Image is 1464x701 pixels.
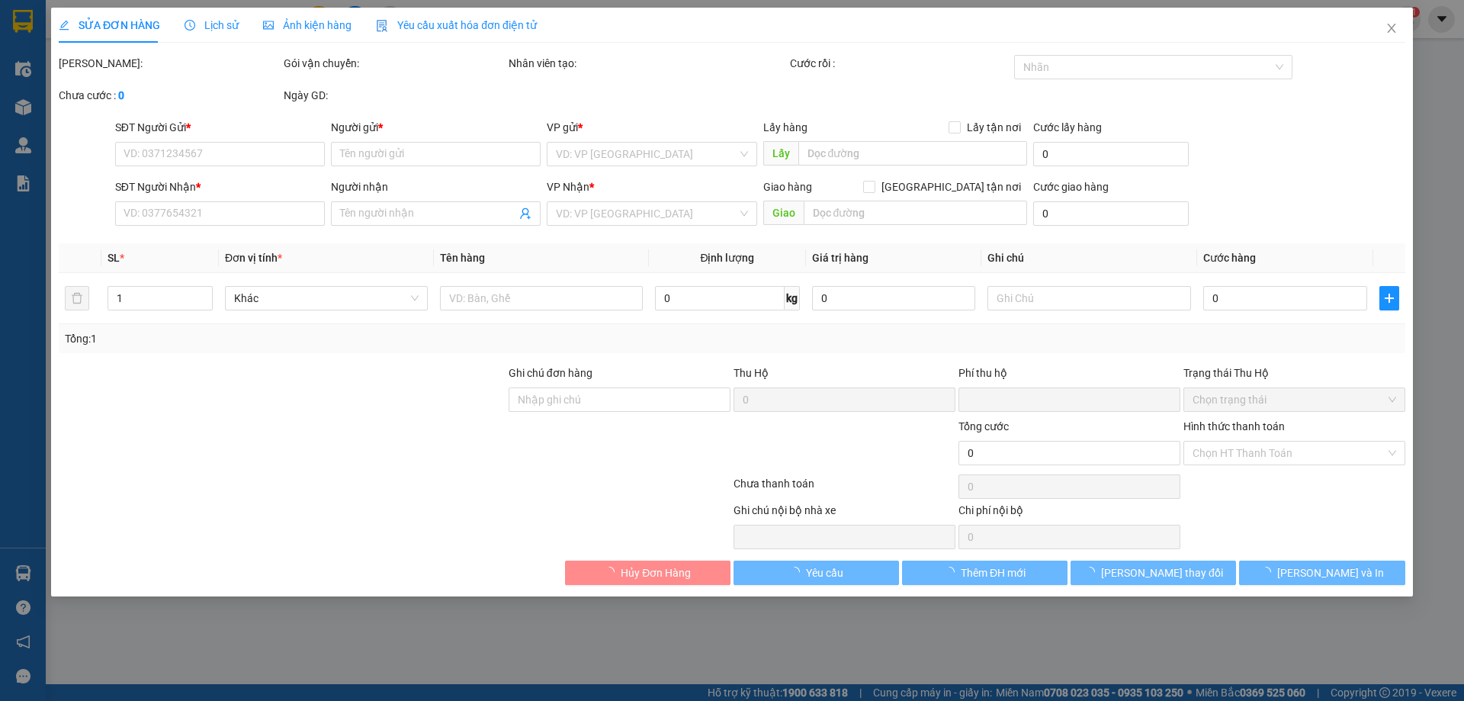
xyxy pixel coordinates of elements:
input: Ghi chú đơn hàng [509,387,730,412]
div: Cước rồi : [790,55,1012,72]
b: 0 [118,89,124,101]
input: VD: Bàn, Ghế [440,286,643,310]
button: Close [1370,8,1413,50]
span: Giao hàng [763,181,812,193]
div: VP gửi [547,119,757,136]
span: VP Nhận [547,181,590,193]
input: Ghi Chú [988,286,1191,310]
div: Trạng thái Thu Hộ [1183,365,1405,381]
span: picture [263,20,274,31]
span: Giao [763,201,804,225]
span: SỬA ĐƠN HÀNG [59,19,160,31]
span: kg [785,286,800,310]
span: user-add [520,207,532,220]
span: Lấy hàng [763,121,807,133]
input: Cước giao hàng [1033,201,1189,226]
div: SĐT Người Gửi [115,119,325,136]
div: Phí thu hộ [958,365,1180,387]
div: Chưa cước : [59,87,281,104]
span: plus [1380,292,1398,304]
div: Tổng: 1 [65,330,565,347]
span: Chọn trạng thái [1193,388,1396,411]
span: [GEOGRAPHIC_DATA] tận nơi [875,178,1027,195]
span: loading [1260,567,1277,577]
button: Yêu cầu [734,561,899,585]
div: Người gửi [331,119,541,136]
span: Yêu cầu xuất hóa đơn điện tử [376,19,537,31]
div: Ghi chú nội bộ nhà xe [734,502,955,525]
span: Lịch sử [185,19,239,31]
img: icon [376,20,388,32]
span: Tổng cước [958,420,1009,432]
th: Ghi chú [982,243,1197,273]
span: Tên hàng [440,252,485,264]
button: delete [65,286,89,310]
label: Hình thức thanh toán [1183,420,1285,432]
div: Gói vận chuyển: [284,55,506,72]
div: [PERSON_NAME]: [59,55,281,72]
span: loading [944,567,961,577]
span: SL [108,252,120,264]
div: Chưa thanh toán [732,475,957,502]
span: Giá trị hàng [812,252,868,264]
div: Ngày GD: [284,87,506,104]
span: Thêm ĐH mới [961,564,1026,581]
div: Chi phí nội bộ [958,502,1180,525]
span: Đơn vị tính [225,252,282,264]
button: plus [1379,286,1399,310]
button: Hủy Đơn Hàng [565,561,730,585]
span: close [1385,22,1398,34]
span: loading [604,567,621,577]
span: Lấy tận nơi [961,119,1027,136]
span: Hủy Đơn Hàng [621,564,691,581]
span: loading [789,567,806,577]
label: Cước giao hàng [1033,181,1109,193]
div: SĐT Người Nhận [115,178,325,195]
div: Người nhận [331,178,541,195]
span: edit [59,20,69,31]
button: Thêm ĐH mới [902,561,1067,585]
button: [PERSON_NAME] thay đổi [1071,561,1236,585]
span: clock-circle [185,20,195,31]
span: Cước hàng [1203,252,1256,264]
label: Cước lấy hàng [1033,121,1102,133]
div: Nhân viên tạo: [509,55,787,72]
span: [PERSON_NAME] và In [1277,564,1384,581]
span: Yêu cầu [806,564,843,581]
input: Cước lấy hàng [1033,142,1189,166]
label: Ghi chú đơn hàng [509,367,592,379]
span: loading [1084,567,1101,577]
span: Lấy [763,141,798,166]
span: Định lượng [701,252,755,264]
button: [PERSON_NAME] và In [1240,561,1405,585]
span: Ảnh kiện hàng [263,19,352,31]
input: Dọc đường [798,141,1027,166]
span: Thu Hộ [734,367,769,379]
input: Dọc đường [804,201,1027,225]
span: [PERSON_NAME] thay đổi [1101,564,1223,581]
span: Khác [234,287,419,310]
